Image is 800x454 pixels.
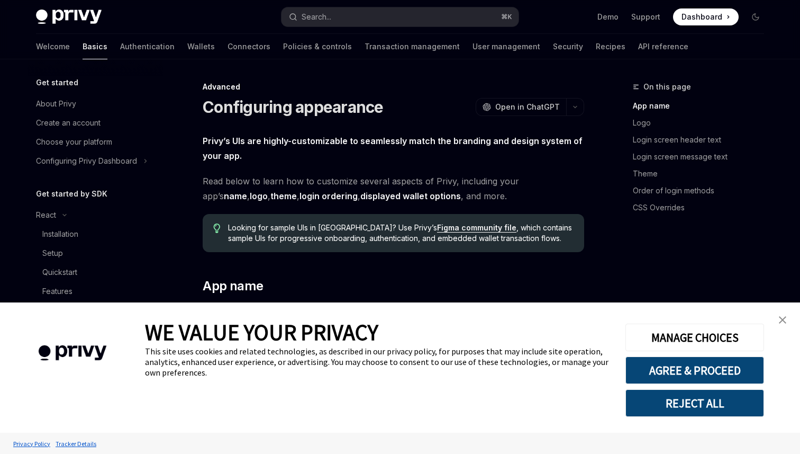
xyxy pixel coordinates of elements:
[625,389,764,417] button: REJECT ALL
[250,191,268,202] a: logo
[28,132,163,152] a: Choose your platform
[36,76,78,89] h5: Get started
[42,266,77,279] div: Quickstart
[28,282,163,301] a: Features
[299,191,358,202] a: login ordering
[36,155,137,167] div: Configuring Privy Dashboard
[28,113,163,132] a: Create an account
[16,330,129,376] img: company logo
[625,357,764,384] button: AGREE & PROCEED
[203,82,584,92] div: Advanced
[36,136,112,148] div: Choose your platform
[42,285,72,298] div: Features
[228,222,574,244] span: Looking for sample UIs in [GEOGRAPHIC_DATA]? Use Privy’s , which contains sample UIs for progress...
[281,7,519,26] button: Search...⌘K
[681,12,722,22] span: Dashboard
[747,8,764,25] button: Toggle dark mode
[596,34,625,59] a: Recipes
[643,81,691,93] span: On this page
[11,434,53,453] a: Privacy Policy
[228,34,270,59] a: Connectors
[28,94,163,113] a: About Privy
[187,34,215,59] a: Wallets
[673,8,739,25] a: Dashboard
[28,244,163,263] a: Setup
[633,165,772,182] a: Theme
[501,13,512,21] span: ⌘ K
[28,263,163,282] a: Quickstart
[83,34,107,59] a: Basics
[553,34,583,59] a: Security
[36,10,102,24] img: dark logo
[302,11,331,23] div: Search...
[145,346,610,378] div: This site uses cookies and related technologies, as described in our privacy policy, for purposes...
[476,98,566,116] button: Open in ChatGPT
[365,34,460,59] a: Transaction management
[597,12,619,22] a: Demo
[633,97,772,114] a: App name
[772,309,793,331] a: close banner
[120,34,175,59] a: Authentication
[638,34,688,59] a: API reference
[633,199,772,216] a: CSS Overrides
[203,97,384,117] h1: Configuring appearance
[53,434,99,453] a: Tracker Details
[203,136,583,161] strong: Privy’s UIs are highly-customizable to seamlessly match the branding and design system of your app.
[633,131,772,148] a: Login screen header text
[203,278,263,295] span: App name
[224,191,247,202] a: name
[625,324,764,351] button: MANAGE CHOICES
[495,102,560,112] span: Open in ChatGPT
[631,12,660,22] a: Support
[472,34,540,59] a: User management
[42,228,78,241] div: Installation
[360,191,461,202] a: displayed wallet options
[633,182,772,199] a: Order of login methods
[28,225,163,244] a: Installation
[437,223,516,233] a: Figma community file
[42,247,63,260] div: Setup
[779,316,786,324] img: close banner
[213,224,221,233] svg: Tip
[36,188,107,200] h5: Get started by SDK
[283,34,352,59] a: Policies & controls
[203,174,584,203] span: Read below to learn how to customize several aspects of Privy, including your app’s , , , , , and...
[36,34,70,59] a: Welcome
[270,191,297,202] a: theme
[36,117,101,129] div: Create an account
[633,114,772,131] a: Logo
[145,318,378,346] span: WE VALUE YOUR PRIVACY
[633,148,772,165] a: Login screen message text
[36,97,76,110] div: About Privy
[36,209,56,221] div: React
